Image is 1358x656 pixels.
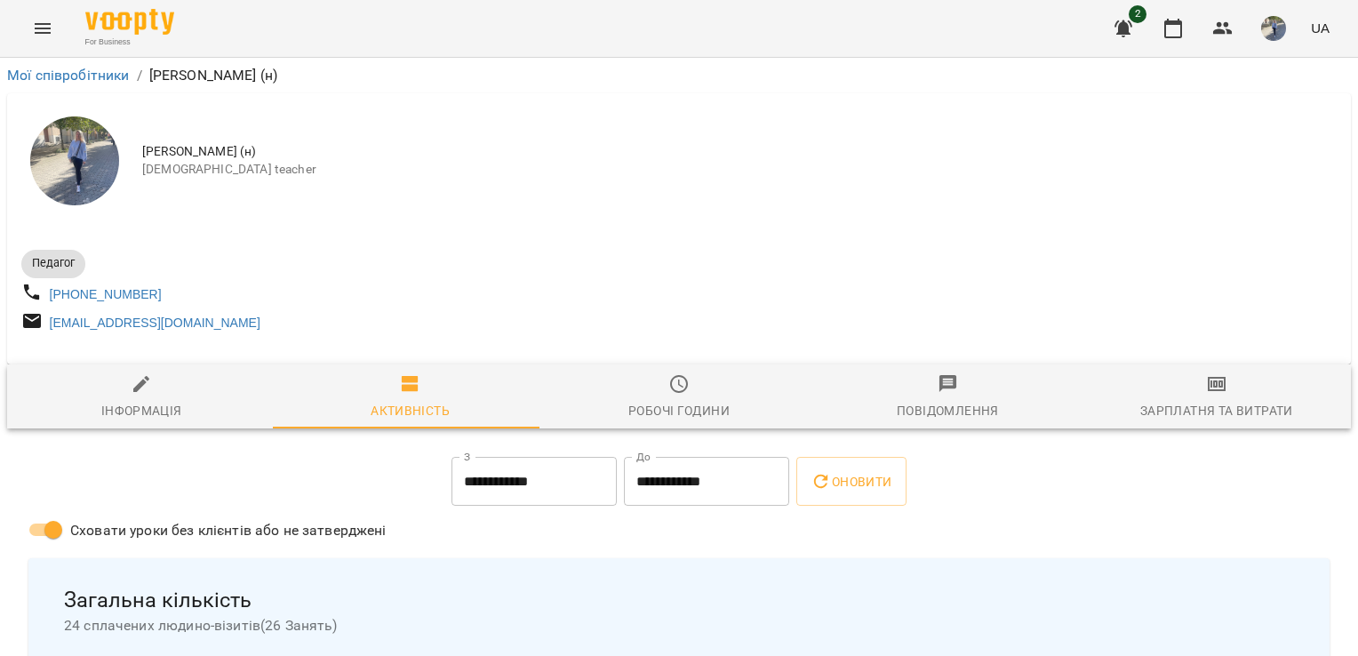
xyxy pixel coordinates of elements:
[149,65,278,86] p: [PERSON_NAME] (н)
[101,400,182,421] div: Інформація
[142,161,1337,179] span: [DEMOGRAPHIC_DATA] teacher
[50,287,162,301] a: [PHONE_NUMBER]
[7,67,130,84] a: Мої співробітники
[30,116,119,205] img: Мірошніченко Вікторія Сергіївна (н)
[897,400,999,421] div: Повідомлення
[50,316,260,330] a: [EMAIL_ADDRESS][DOMAIN_NAME]
[142,143,1337,161] span: [PERSON_NAME] (н)
[70,520,387,541] span: Сховати уроки без клієнтів або не затверджені
[1140,400,1293,421] div: Зарплатня та Витрати
[85,36,174,48] span: For Business
[628,400,730,421] div: Робочі години
[7,65,1351,86] nav: breadcrumb
[1261,16,1286,41] img: 9057b12b0e3b5674d2908fc1e5c3d556.jpg
[64,587,1294,614] span: Загальна кількість
[811,471,891,492] span: Оновити
[1129,5,1146,23] span: 2
[21,255,85,271] span: Педагог
[1311,19,1330,37] span: UA
[1304,12,1337,44] button: UA
[137,65,142,86] li: /
[85,9,174,35] img: Voopty Logo
[796,457,906,507] button: Оновити
[21,7,64,50] button: Menu
[64,615,1294,636] span: 24 сплачених людино-візитів ( 26 Занять )
[371,400,450,421] div: Активність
